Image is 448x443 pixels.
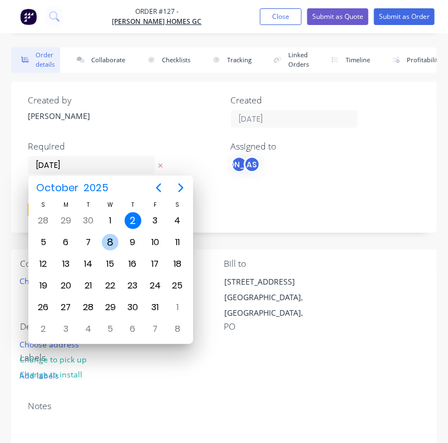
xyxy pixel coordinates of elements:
[382,47,447,73] button: Profitability
[125,277,141,294] div: Thursday, October 23, 2025
[147,299,164,316] div: Friday, October 31, 2025
[80,256,96,272] div: Tuesday, October 14, 2025
[57,321,74,337] div: Monday, November 3, 2025
[125,212,141,229] div: Today, Thursday, October 2, 2025
[80,299,96,316] div: Tuesday, October 28, 2025
[231,141,421,152] div: Assigned to
[57,234,74,251] div: Monday, October 6, 2025
[169,256,186,272] div: Saturday, October 18, 2025
[99,200,121,210] div: W
[29,178,116,198] button: October2025
[55,200,77,210] div: M
[102,256,119,272] div: Wednesday, October 15, 2025
[80,234,96,251] div: Tuesday, October 7, 2025
[77,200,99,210] div: T
[125,234,141,251] div: Thursday, October 9, 2025
[122,200,144,210] div: T
[14,273,82,288] button: Choose contact
[169,277,186,294] div: Saturday, October 25, 2025
[34,178,81,198] span: October
[144,200,166,210] div: F
[102,212,119,229] div: Wednesday, October 1, 2025
[307,8,368,25] button: Submit as Quote
[102,299,119,316] div: Wednesday, October 29, 2025
[125,299,141,316] div: Thursday, October 30, 2025
[28,401,420,411] div: Notes
[125,321,141,337] div: Thursday, November 6, 2025
[147,234,164,251] div: Friday, October 10, 2025
[231,156,260,173] button: [PERSON_NAME]AS
[32,200,55,210] div: S
[203,47,257,73] button: Tracking
[102,321,119,337] div: Wednesday, November 5, 2025
[81,178,111,198] span: 2025
[35,256,52,272] div: Sunday, October 12, 2025
[170,177,192,199] button: Next page
[231,156,248,173] div: [PERSON_NAME]
[147,256,164,272] div: Friday, October 17, 2025
[225,274,317,290] div: [STREET_ADDRESS]
[169,234,186,251] div: Saturday, October 11, 2025
[35,212,52,229] div: Sunday, September 28, 2025
[102,277,119,294] div: Wednesday, October 22, 2025
[147,177,170,199] button: Previous page
[80,321,96,337] div: Tuesday, November 4, 2025
[35,321,52,337] div: Sunday, November 2, 2025
[67,47,131,73] button: Collaborate
[28,110,218,122] div: [PERSON_NAME]
[147,212,164,229] div: Friday, October 3, 2025
[57,212,74,229] div: Monday, September 29, 2025
[102,234,119,251] div: Wednesday, October 8, 2025
[374,8,435,25] button: Submit as Order
[147,321,164,337] div: Friday, November 7, 2025
[147,277,164,294] div: Friday, October 24, 2025
[224,321,429,332] div: PO
[215,273,327,321] div: [STREET_ADDRESS][GEOGRAPHIC_DATA], [GEOGRAPHIC_DATA],
[28,95,218,106] div: Created by
[137,47,196,73] button: Checklists
[264,47,314,73] button: Linked Orders
[35,299,52,316] div: Sunday, October 26, 2025
[224,258,429,269] div: Bill to
[80,212,96,229] div: Tuesday, September 30, 2025
[169,321,186,337] div: Saturday, November 8, 2025
[169,299,186,316] div: Saturday, November 1, 2025
[14,336,85,351] button: Choose address
[244,156,260,173] div: AS
[14,352,93,367] button: Change to pick up
[166,200,189,210] div: S
[35,234,52,251] div: Sunday, October 5, 2025
[57,277,74,294] div: Monday, October 20, 2025
[28,141,218,152] div: Required
[112,7,202,17] span: Order #127 -
[20,8,37,25] img: Factory
[20,352,224,363] div: Labels
[57,299,74,316] div: Monday, October 27, 2025
[57,256,74,272] div: Monday, October 13, 2025
[260,8,302,25] button: Close
[35,277,52,294] div: Sunday, October 19, 2025
[20,258,224,269] div: Contact
[321,47,376,73] button: Timeline
[225,290,317,321] div: [GEOGRAPHIC_DATA], [GEOGRAPHIC_DATA],
[80,277,96,294] div: Tuesday, October 21, 2025
[20,321,224,332] div: Deliver to
[14,367,88,382] button: Change to install
[125,256,141,272] div: Thursday, October 16, 2025
[11,47,60,73] button: Order details
[169,212,186,229] div: Saturday, October 4, 2025
[112,17,202,27] a: [PERSON_NAME] Homes GC
[231,95,421,106] div: Created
